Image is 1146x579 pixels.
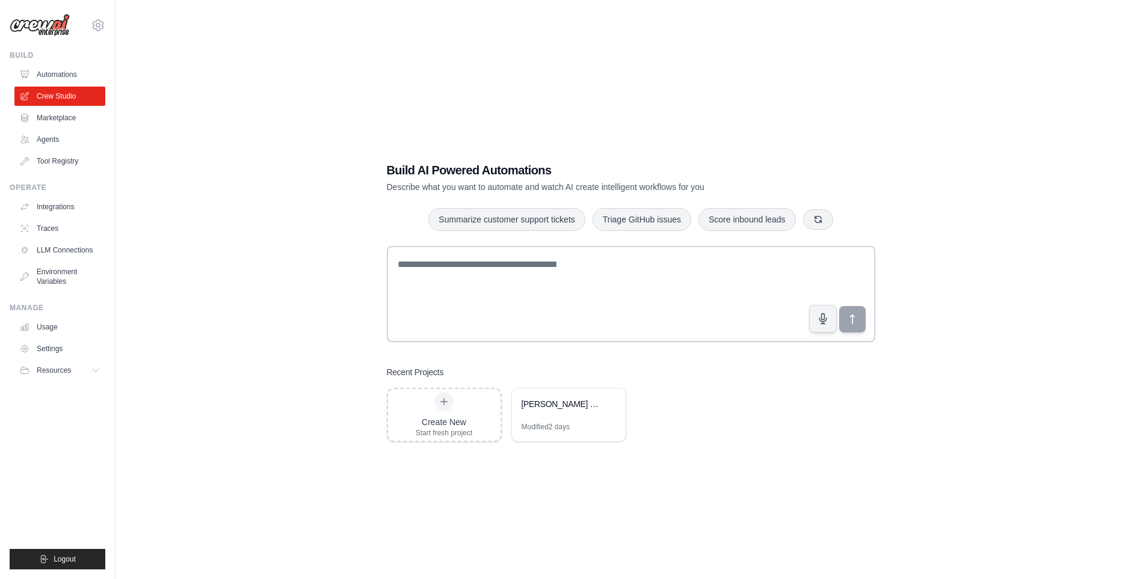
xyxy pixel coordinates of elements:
div: Operate [10,183,105,192]
a: Integrations [14,197,105,216]
a: Traces [14,219,105,238]
div: Build [10,51,105,60]
iframe: Chat Widget [1086,521,1146,579]
button: Summarize customer support tickets [428,208,585,231]
a: Environment Variables [14,262,105,291]
button: Resources [14,361,105,380]
div: [PERSON_NAME] Bebidas [GEOGRAPHIC_DATA] [522,398,604,410]
button: Get new suggestions [803,209,833,230]
a: Agents [14,130,105,149]
button: Score inbound leads [698,208,796,231]
a: Automations [14,65,105,84]
div: Manage [10,303,105,313]
a: Marketplace [14,108,105,127]
a: LLM Connections [14,240,105,260]
h1: Build AI Powered Automations [387,162,791,179]
p: Describe what you want to automate and watch AI create intelligent workflows for you [387,181,791,193]
img: Logo [10,14,70,37]
button: Triage GitHub issues [593,208,691,231]
div: Modified 2 days [522,422,570,432]
span: Logout [54,554,76,564]
button: Logout [10,549,105,569]
button: Click to speak your automation idea [809,305,837,332]
div: Start fresh project [416,428,473,438]
a: Settings [14,339,105,358]
a: Crew Studio [14,87,105,106]
div: Create New [416,416,473,428]
div: Widget de chat [1086,521,1146,579]
a: Tool Registry [14,152,105,171]
span: Resources [37,366,71,375]
a: Usage [14,317,105,337]
h3: Recent Projects [387,366,444,378]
